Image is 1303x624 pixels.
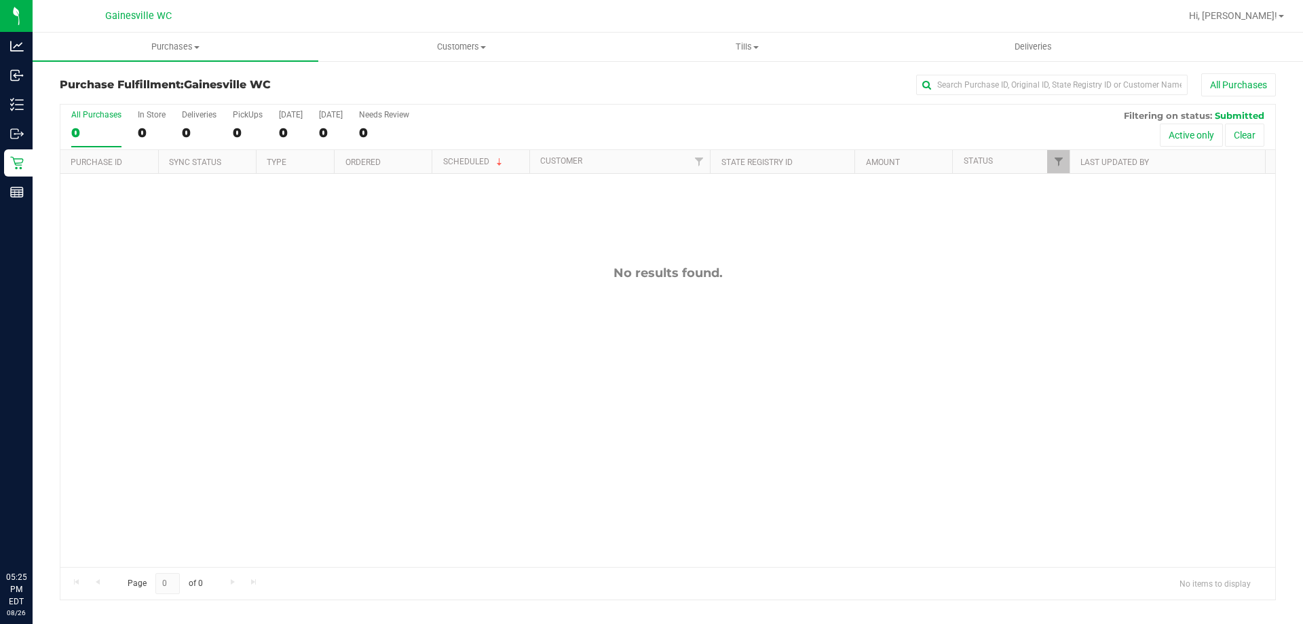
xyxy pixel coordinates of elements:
p: 08/26 [6,608,26,618]
a: Purchases [33,33,318,61]
a: Ordered [345,158,381,167]
div: PickUps [233,110,263,120]
a: Purchase ID [71,158,122,167]
span: Filtering on status: [1124,110,1212,121]
span: Deliveries [996,41,1070,53]
span: Gainesville WC [105,10,172,22]
inline-svg: Analytics [10,39,24,53]
inline-svg: Inbound [10,69,24,82]
div: All Purchases [71,110,121,120]
div: In Store [138,110,166,120]
button: All Purchases [1201,73,1276,96]
inline-svg: Outbound [10,127,24,141]
button: Active only [1160,124,1223,147]
h3: Purchase Fulfillment: [60,79,465,91]
a: Type [267,158,286,167]
a: Scheduled [443,157,505,166]
a: Amount [866,158,900,167]
span: Gainesville WC [184,78,271,91]
div: No results found. [60,265,1275,280]
div: 0 [138,125,166,141]
a: Filter [687,150,710,173]
span: No items to display [1169,573,1262,593]
div: 0 [319,125,343,141]
a: Customers [318,33,604,61]
span: Page of 0 [116,573,214,594]
div: 0 [71,125,121,141]
a: Sync Status [169,158,221,167]
input: Search Purchase ID, Original ID, State Registry ID or Customer Name... [916,75,1188,95]
div: 0 [279,125,303,141]
div: [DATE] [319,110,343,120]
div: [DATE] [279,110,303,120]
iframe: Resource center [14,515,54,556]
span: Purchases [33,41,318,53]
a: Last Updated By [1080,158,1149,167]
inline-svg: Retail [10,156,24,170]
span: Customers [319,41,603,53]
a: Filter [1047,150,1070,173]
a: State Registry ID [721,158,793,167]
div: Deliveries [182,110,216,120]
a: Customer [540,156,582,166]
inline-svg: Inventory [10,98,24,111]
a: Tills [604,33,890,61]
inline-svg: Reports [10,185,24,199]
a: Status [964,156,993,166]
a: Deliveries [890,33,1176,61]
p: 05:25 PM EDT [6,571,26,608]
span: Submitted [1215,110,1264,121]
div: 0 [182,125,216,141]
span: Hi, [PERSON_NAME]! [1189,10,1277,21]
span: Tills [605,41,889,53]
div: 0 [233,125,263,141]
div: Needs Review [359,110,409,120]
button: Clear [1225,124,1264,147]
div: 0 [359,125,409,141]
